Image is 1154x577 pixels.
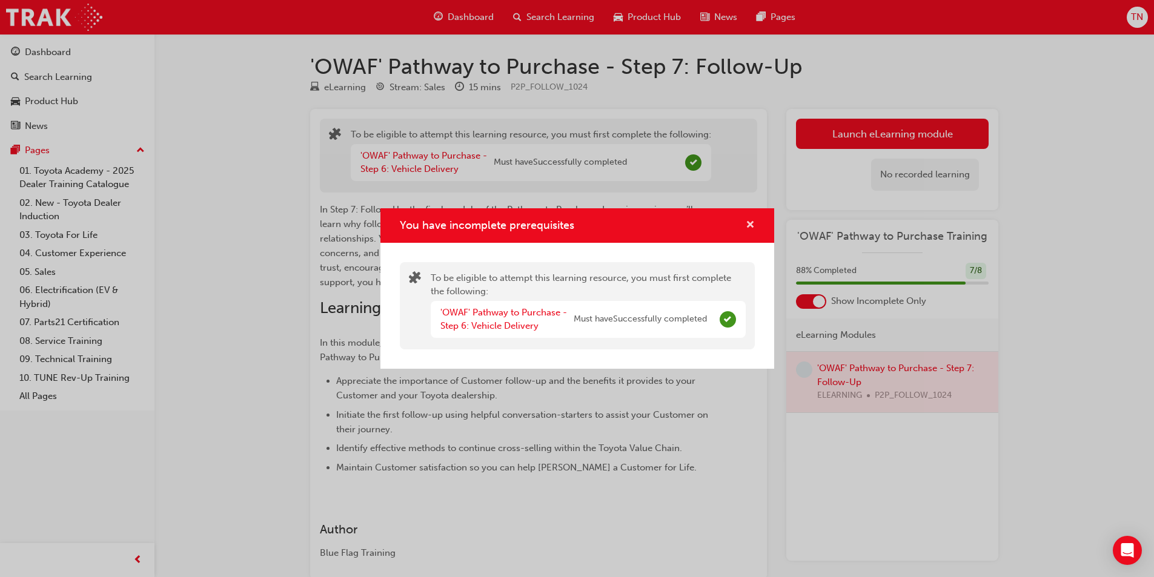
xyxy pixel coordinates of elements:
[440,307,567,332] a: 'OWAF' Pathway to Purchase - Step 6: Vehicle Delivery
[1113,536,1142,565] div: Open Intercom Messenger
[746,218,755,233] button: cross-icon
[380,208,774,369] div: You have incomplete prerequisites
[431,271,746,340] div: To be eligible to attempt this learning resource, you must first complete the following:
[400,219,574,232] span: You have incomplete prerequisites
[720,311,736,328] span: Complete
[746,220,755,231] span: cross-icon
[574,312,707,326] span: Must have Successfully completed
[409,272,421,286] span: puzzle-icon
